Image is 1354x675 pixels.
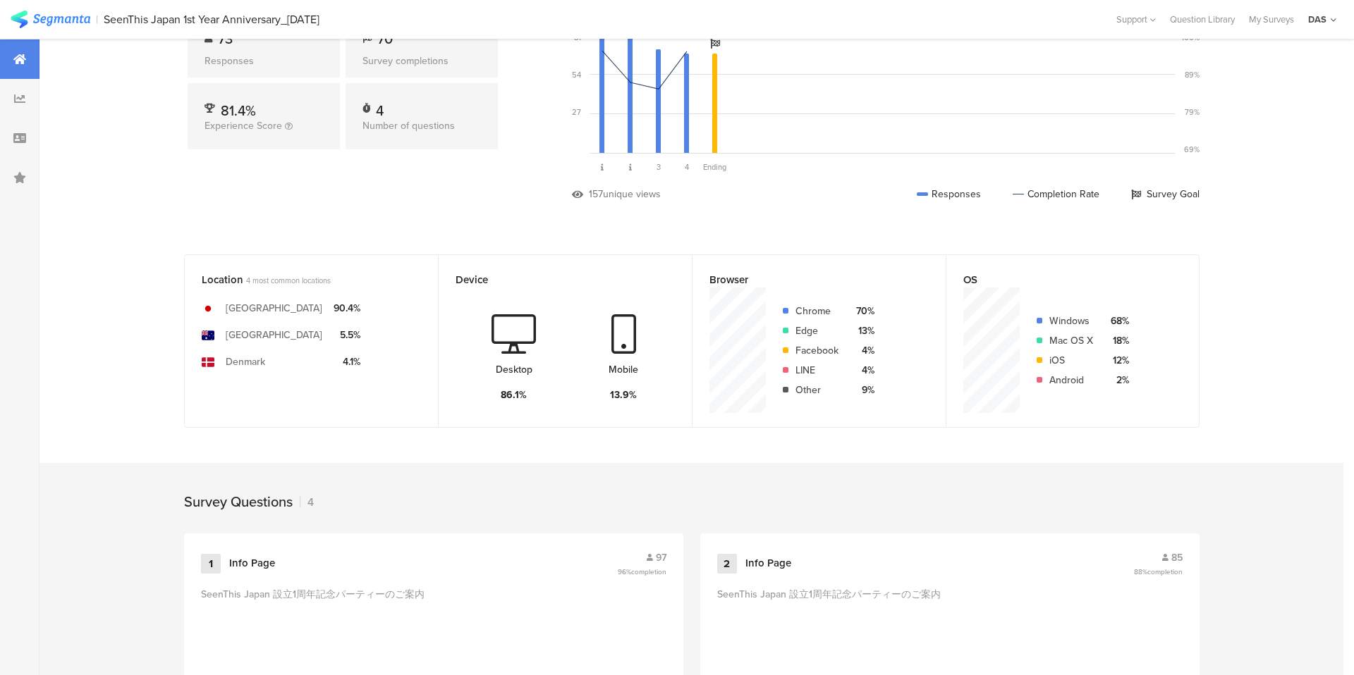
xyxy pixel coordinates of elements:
span: 4 [685,161,689,173]
span: Experience Score [205,118,282,133]
div: 2% [1104,373,1129,388]
div: | [96,11,98,27]
div: 4 [376,100,384,114]
div: Denmark [226,354,265,369]
div: 157 [589,187,603,202]
span: 81.4% [221,100,256,121]
div: Support [1116,8,1156,30]
div: 13% [850,323,874,338]
div: SeenThis Japan 1st Year Anniversary_[DATE] [104,13,319,26]
div: 79% [1185,106,1200,118]
div: 68% [1104,314,1129,328]
div: 18% [1104,333,1129,348]
span: 97 [656,550,666,565]
img: segmanta logo [11,11,90,28]
div: 12% [1104,353,1129,368]
div: Other [795,383,838,397]
div: Completion Rate [1013,187,1099,202]
div: 4.1% [334,354,360,369]
div: 89% [1185,69,1200,80]
div: OS [963,272,1159,287]
div: 13.9% [610,388,637,402]
span: 70 [377,28,393,49]
div: [GEOGRAPHIC_DATA] [226,328,322,342]
div: Android [1049,373,1093,388]
span: Number of questions [362,118,455,133]
div: Edge [795,323,838,338]
div: Survey Goal [1131,187,1200,202]
div: 5.5% [334,328,360,342]
div: Mac OS X [1049,333,1093,348]
div: Mobile [609,362,638,377]
div: 4 [300,494,314,510]
div: Ending [701,161,729,173]
div: DAS [1308,13,1326,26]
span: 85 [1171,550,1183,565]
div: 4% [850,343,874,358]
div: Responses [205,54,323,68]
i: Survey Goal [710,39,720,49]
span: 4 most common locations [246,275,331,286]
div: 69% [1184,144,1200,155]
div: 90.4% [334,301,360,316]
div: Windows [1049,314,1093,328]
div: unique views [603,187,661,202]
div: 2 [717,554,737,574]
div: 54 [572,69,581,80]
div: 4% [850,363,874,378]
div: Responses [917,187,981,202]
span: 88% [1134,566,1183,577]
div: Survey completions [362,54,481,68]
span: 3 [657,161,661,173]
div: Device [456,272,652,287]
span: completion [1147,566,1183,577]
div: Desktop [496,362,532,377]
div: 70% [850,304,874,318]
span: completion [631,566,666,577]
span: 96% [618,566,666,577]
div: Facebook [795,343,838,358]
div: Info Page [229,557,275,571]
div: Browser [709,272,905,287]
div: Info Page [745,557,791,571]
a: My Surveys [1242,13,1301,26]
div: iOS [1049,353,1093,368]
div: Location [202,272,398,287]
div: LINE [795,363,838,378]
div: [GEOGRAPHIC_DATA] [226,301,322,316]
div: 1 [201,554,221,574]
div: 27 [572,106,581,118]
span: 73 [218,28,233,49]
div: 86.1% [501,388,527,402]
div: Chrome [795,304,838,318]
div: Survey Questions [184,491,293,512]
div: 9% [850,383,874,397]
a: Question Library [1163,13,1242,26]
